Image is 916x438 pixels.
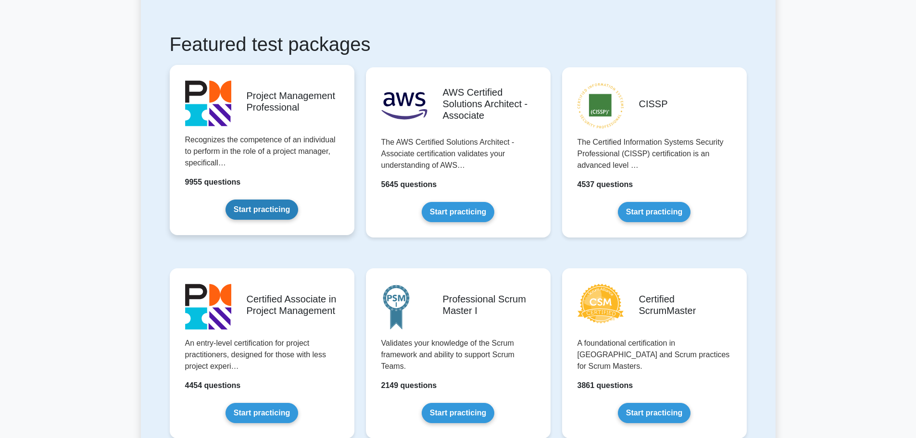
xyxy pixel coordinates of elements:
[618,202,690,222] a: Start practicing
[170,33,747,56] h1: Featured test packages
[422,202,494,222] a: Start practicing
[226,200,298,220] a: Start practicing
[618,403,690,423] a: Start practicing
[226,403,298,423] a: Start practicing
[422,403,494,423] a: Start practicing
